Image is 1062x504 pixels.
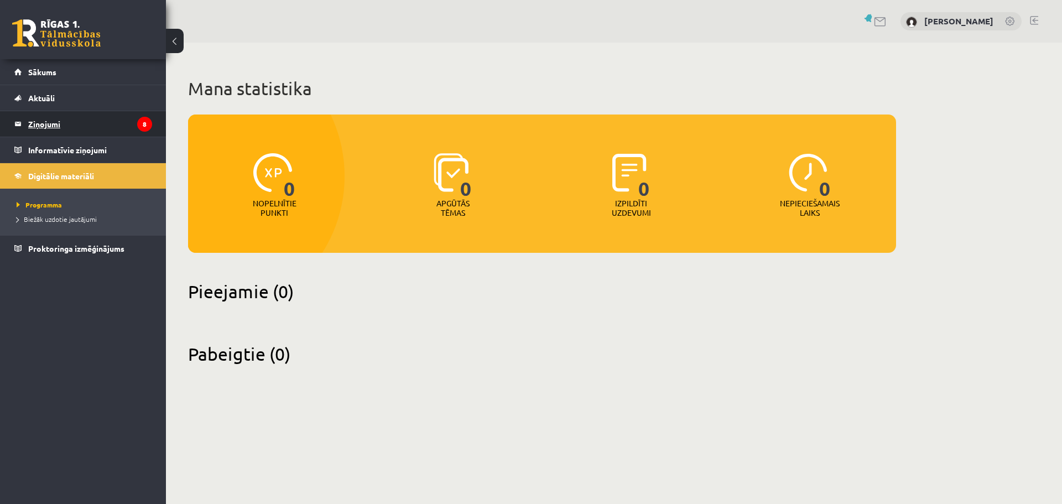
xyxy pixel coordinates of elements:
a: Digitālie materiāli [14,163,152,189]
span: Sākums [28,67,56,77]
span: Digitālie materiāli [28,171,94,181]
span: Programma [17,200,62,209]
span: 0 [460,153,472,199]
img: Jānis Bāliņš [906,17,917,28]
h2: Pabeigtie (0) [188,343,896,365]
img: icon-completed-tasks-ad58ae20a441b2904462921112bc710f1caf180af7a3daa7317a5a94f2d26646.svg [612,153,647,192]
legend: Informatīvie ziņojumi [28,137,152,163]
span: Proktoringa izmēģinājums [28,243,124,253]
span: 0 [819,153,831,199]
p: Apgūtās tēmas [431,199,475,217]
p: Nepieciešamais laiks [780,199,840,217]
a: Rīgas 1. Tālmācības vidusskola [12,19,101,47]
span: Aktuāli [28,93,55,103]
h1: Mana statistika [188,77,896,100]
a: Biežāk uzdotie jautājumi [17,214,155,224]
a: Aktuāli [14,85,152,111]
span: 0 [638,153,650,199]
span: 0 [284,153,295,199]
a: [PERSON_NAME] [924,15,993,27]
a: Informatīvie ziņojumi [14,137,152,163]
h2: Pieejamie (0) [188,280,896,302]
p: Izpildīti uzdevumi [610,199,653,217]
img: icon-clock-7be60019b62300814b6bd22b8e044499b485619524d84068768e800edab66f18.svg [789,153,827,192]
a: Proktoringa izmēģinājums [14,236,152,261]
img: icon-learned-topics-4a711ccc23c960034f471b6e78daf4a3bad4a20eaf4de84257b87e66633f6470.svg [434,153,468,192]
i: 8 [137,117,152,132]
a: Programma [17,200,155,210]
a: Sākums [14,59,152,85]
span: Biežāk uzdotie jautājumi [17,215,97,224]
p: Nopelnītie punkti [253,199,296,217]
legend: Ziņojumi [28,111,152,137]
img: icon-xp-0682a9bc20223a9ccc6f5883a126b849a74cddfe5390d2b41b4391c66f2066e7.svg [253,153,292,192]
a: Ziņojumi8 [14,111,152,137]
